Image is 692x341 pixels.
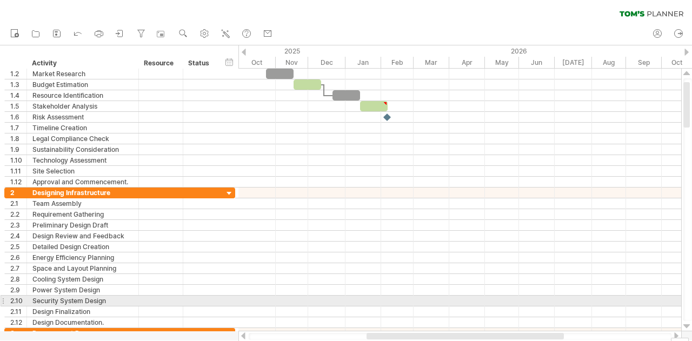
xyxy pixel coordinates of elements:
[10,263,26,273] div: 2.7
[32,328,133,338] div: Procurement Process
[238,57,276,68] div: October 2025
[32,177,133,187] div: Approval and Commencement.
[555,57,592,68] div: July 2026
[10,144,26,155] div: 1.9
[10,317,26,327] div: 2.12
[345,57,381,68] div: January 2026
[32,79,133,90] div: Budget Estimation
[32,144,133,155] div: Sustainability Consideration
[32,101,133,111] div: Stakeholder Analysis
[10,166,26,176] div: 1.11
[32,263,133,273] div: Space and Layout Planning
[32,155,133,165] div: Technology Assessment
[10,285,26,295] div: 2.9
[32,166,133,176] div: Site Selection
[10,328,26,338] div: 3
[32,306,133,317] div: Design Finalization
[671,338,689,341] div: Show Legend
[188,58,212,69] div: Status
[519,57,555,68] div: June 2026
[308,57,345,68] div: December 2025
[32,123,133,133] div: Timeline Creation
[32,317,133,327] div: Design Documentation.
[32,220,133,230] div: Preliminary Design Draft
[414,57,449,68] div: March 2026
[276,57,308,68] div: November 2025
[10,242,26,252] div: 2.5
[32,198,133,209] div: Team Assembly
[485,57,519,68] div: May 2026
[10,274,26,284] div: 2.8
[32,209,133,219] div: Requirement Gathering
[144,58,177,69] div: Resource
[32,112,133,122] div: Risk Assessment
[32,285,133,295] div: Power System Design
[32,58,132,69] div: Activity
[32,90,133,101] div: Resource Identification
[32,252,133,263] div: Energy Efficiency Planning
[449,57,485,68] div: April 2026
[10,90,26,101] div: 1.4
[10,155,26,165] div: 1.10
[32,188,133,198] div: Designing Infrastructure
[10,209,26,219] div: 2.2
[626,57,662,68] div: September 2026
[10,296,26,306] div: 2.10
[10,220,26,230] div: 2.3
[10,133,26,144] div: 1.8
[592,57,626,68] div: August 2026
[10,123,26,133] div: 1.7
[10,79,26,90] div: 1.3
[10,112,26,122] div: 1.6
[381,57,414,68] div: February 2026
[10,306,26,317] div: 2.11
[32,296,133,306] div: Security System Design
[10,69,26,79] div: 1.2
[32,274,133,284] div: Cooling System Design
[32,231,133,241] div: Design Review and Feedback
[10,231,26,241] div: 2.4
[32,69,133,79] div: Market Research
[10,198,26,209] div: 2.1
[10,101,26,111] div: 1.5
[10,188,26,198] div: 2
[32,133,133,144] div: Legal Compliance Check
[10,252,26,263] div: 2.6
[32,242,133,252] div: Detailed Design Creation
[10,177,26,187] div: 1.12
